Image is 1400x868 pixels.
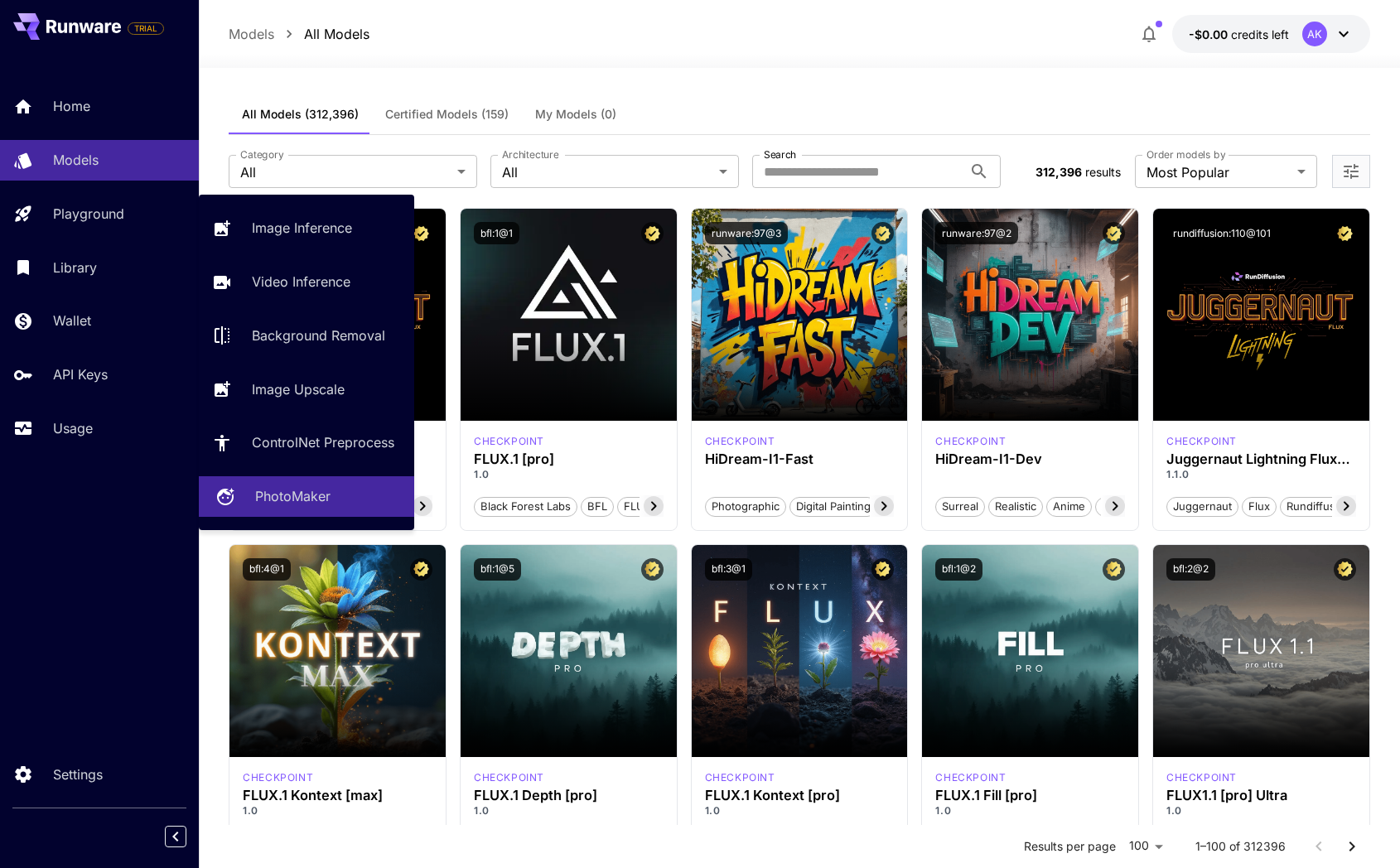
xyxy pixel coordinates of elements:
[199,262,414,302] a: Video Inference
[935,770,1006,785] p: checkpoint
[935,558,982,581] button: bfl:1@2
[1166,770,1237,785] p: checkpoint
[1243,499,1276,515] span: flux
[1166,803,1356,818] p: 1.0
[1167,499,1238,515] span: juggernaut
[474,434,544,449] div: fluxpro
[199,208,414,248] a: Image Inference
[177,822,199,851] div: Collapse sidebar
[1166,222,1277,244] button: rundiffusion:110@101
[165,826,186,847] button: Collapse sidebar
[936,499,984,515] span: Surreal
[474,770,544,785] p: checkpoint
[1166,770,1237,785] div: fluxultra
[935,434,1006,449] div: HiDream Dev
[474,222,519,244] button: bfl:1@1
[199,316,414,356] a: Background Removal
[1147,162,1291,182] span: Most Popular
[53,418,93,438] p: Usage
[243,558,291,581] button: bfl:4@1
[474,558,521,581] button: bfl:1@5
[935,770,1006,785] div: fluxpro
[1334,558,1356,581] button: Certified Model – Vetted for best performance and includes a commercial license.
[706,499,785,515] span: Photographic
[1335,830,1369,863] button: Go to next page
[128,18,164,38] span: Add your payment card to enable full platform functionality.
[1166,434,1237,449] p: checkpoint
[871,558,894,581] button: Certified Model – Vetted for best performance and includes a commercial license.
[1302,22,1327,46] div: AK
[242,107,359,122] span: All Models (312,396)
[243,770,313,785] p: checkpoint
[304,24,369,44] p: All Models
[705,434,775,449] p: checkpoint
[705,788,895,803] h3: FLUX.1 Kontext [pro]
[252,379,345,399] p: Image Upscale
[240,147,284,162] label: Category
[1166,434,1237,449] div: FLUX.1 D
[1281,499,1357,515] span: rundiffusion
[935,451,1125,467] h3: HiDream-I1-Dev
[935,803,1125,818] p: 1.0
[252,432,394,452] p: ControlNet Preprocess
[582,499,613,515] span: BFL
[1341,162,1361,182] button: Open more filters
[1103,222,1125,244] button: Certified Model – Vetted for best performance and includes a commercial license.
[1103,558,1125,581] button: Certified Model – Vetted for best performance and includes a commercial license.
[252,325,385,345] p: Background Removal
[764,147,796,162] label: Search
[474,451,664,467] h3: FLUX.1 [pro]
[1122,834,1169,858] div: 100
[474,434,544,449] p: checkpoint
[475,499,577,515] span: Black Forest Labs
[935,222,1018,244] button: runware:97@2
[618,499,693,515] span: FLUX.1 [pro]
[1047,499,1091,515] span: Anime
[1036,165,1082,179] span: 312,396
[705,803,895,818] p: 1.0
[53,96,90,116] p: Home
[1189,27,1231,41] span: -$0.00
[705,451,895,467] h3: HiDream-I1-Fast
[1147,147,1225,162] label: Order models by
[255,486,331,506] p: PhotoMaker
[935,788,1125,803] h3: FLUX.1 Fill [pro]
[705,558,752,581] button: bfl:3@1
[53,150,99,170] p: Models
[199,422,414,463] a: ControlNet Preprocess
[199,476,414,517] a: PhotoMaker
[243,788,432,803] h3: FLUX.1 Kontext [max]
[705,770,775,785] p: checkpoint
[53,764,103,784] p: Settings
[535,107,616,122] span: My Models (0)
[1231,27,1289,41] span: credits left
[1166,788,1356,803] h3: FLUX1.1 [pro] Ultra
[229,24,369,44] nav: breadcrumb
[935,434,1006,449] p: checkpoint
[474,770,544,785] div: fluxpro
[1189,26,1289,43] div: -$0.00041
[871,222,894,244] button: Certified Model – Vetted for best performance and includes a commercial license.
[474,803,664,818] p: 1.0
[705,434,775,449] div: HiDream Fast
[474,788,664,803] h3: FLUX.1 Depth [pro]
[53,258,97,277] p: Library
[1166,467,1356,482] p: 1.1.0
[790,499,876,515] span: Digital Painting
[1172,15,1370,53] button: -$0.00041
[240,162,451,182] span: All
[1085,165,1121,179] span: results
[502,147,558,162] label: Architecture
[474,467,664,482] p: 1.0
[705,770,775,785] div: FLUX.1 Kontext [pro]
[229,24,274,44] p: Models
[53,311,91,330] p: Wallet
[243,803,432,818] p: 1.0
[385,107,509,122] span: Certified Models (159)
[243,770,313,785] div: FLUX.1 Kontext [max]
